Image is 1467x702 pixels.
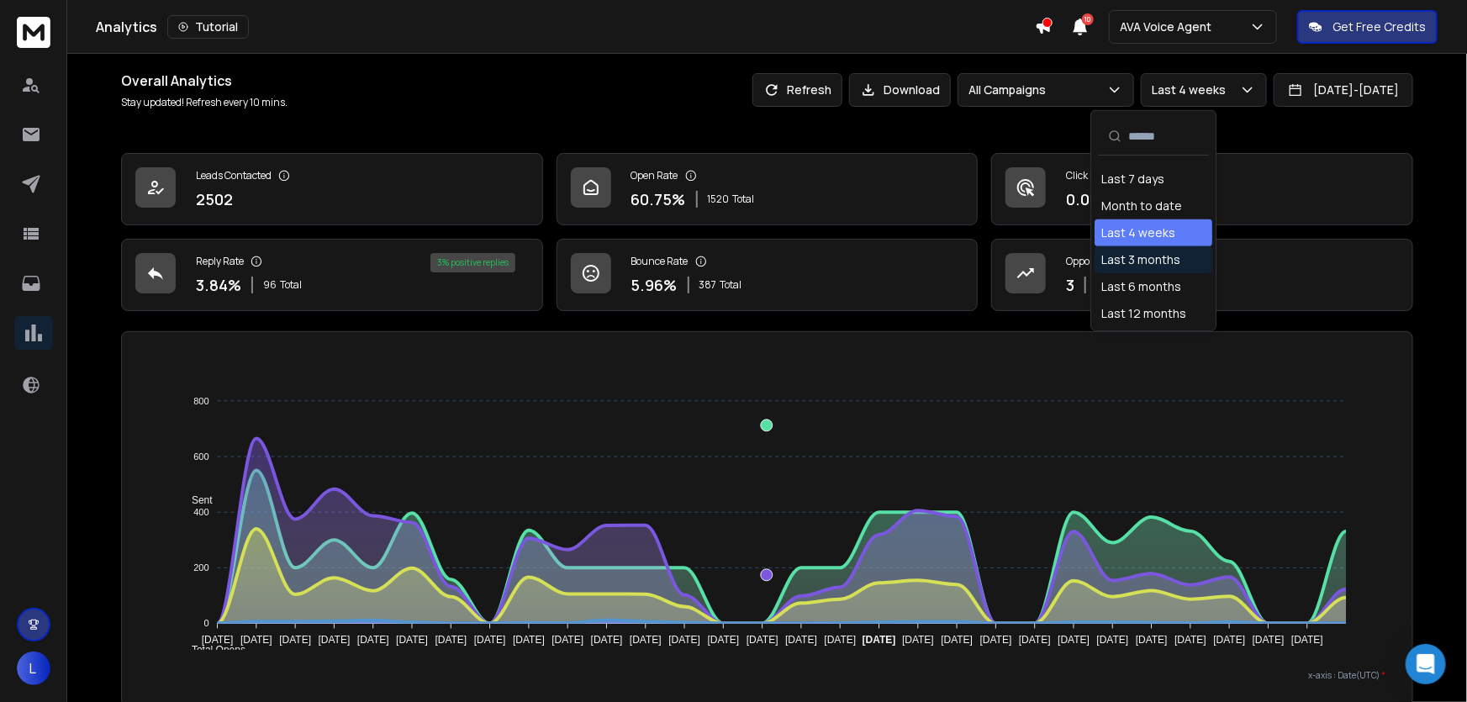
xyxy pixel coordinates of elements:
[121,153,543,225] a: Leads Contacted2502
[1332,18,1426,35] p: Get Free Credits
[1066,187,1112,211] p: 0.00 %
[430,253,515,272] div: 3 % positive replies
[196,169,272,182] p: Leads Contacted
[720,278,742,292] span: Total
[1066,273,1074,297] p: 3
[17,652,50,685] button: L
[849,73,951,107] button: Download
[1214,635,1246,647] tspan: [DATE]
[179,644,245,656] span: Total Opens
[1019,635,1051,647] tspan: [DATE]
[474,635,506,647] tspan: [DATE]
[786,635,818,647] tspan: [DATE]
[149,669,1385,682] p: x-axis : Date(UTC)
[902,635,934,647] tspan: [DATE]
[240,635,272,647] tspan: [DATE]
[980,635,1012,647] tspan: [DATE]
[708,193,730,206] span: 1520
[884,82,940,98] p: Download
[1101,251,1180,268] div: Last 3 months
[121,71,288,91] h1: Overall Analytics
[787,82,831,98] p: Refresh
[968,82,1053,98] p: All Campaigns
[194,562,209,573] tspan: 200
[991,153,1413,225] a: Click Rate0.00%0 Total
[96,15,1035,39] div: Analytics
[631,273,678,297] p: 5.96 %
[752,73,842,107] button: Refresh
[1101,198,1182,214] div: Month to date
[194,507,209,517] tspan: 400
[1297,10,1438,44] button: Get Free Credits
[1253,635,1285,647] tspan: [DATE]
[319,635,351,647] tspan: [DATE]
[1152,82,1232,98] p: Last 4 weeks
[513,635,545,647] tspan: [DATE]
[121,239,543,311] a: Reply Rate3.84%96Total3% positive replies
[1101,171,1164,187] div: Last 7 days
[1066,255,1129,268] p: Opportunities
[121,96,288,109] p: Stay updated! Refresh every 10 mins.
[194,451,209,462] tspan: 600
[202,635,234,647] tspan: [DATE]
[699,278,717,292] span: 387
[1058,635,1090,647] tspan: [DATE]
[1175,635,1207,647] tspan: [DATE]
[204,618,209,628] tspan: 0
[631,169,678,182] p: Open Rate
[1066,169,1111,182] p: Click Rate
[1101,278,1181,295] div: Last 6 months
[863,635,896,647] tspan: [DATE]
[1136,635,1168,647] tspan: [DATE]
[557,153,979,225] a: Open Rate60.75%1520Total
[552,635,584,647] tspan: [DATE]
[357,635,389,647] tspan: [DATE]
[397,635,429,647] tspan: [DATE]
[1406,644,1446,684] div: Open Intercom Messenger
[747,635,778,647] tspan: [DATE]
[1101,305,1186,322] div: Last 12 months
[991,239,1413,311] a: Opportunities3$300
[630,635,662,647] tspan: [DATE]
[591,635,623,647] tspan: [DATE]
[825,635,857,647] tspan: [DATE]
[557,239,979,311] a: Bounce Rate5.96%387Total
[631,255,689,268] p: Bounce Rate
[179,494,213,506] span: Sent
[631,187,686,211] p: 60.75 %
[942,635,974,647] tspan: [DATE]
[1101,224,1175,241] div: Last 4 weeks
[1292,635,1324,647] tspan: [DATE]
[1082,13,1094,25] span: 10
[196,273,241,297] p: 3.84 %
[1097,635,1129,647] tspan: [DATE]
[435,635,467,647] tspan: [DATE]
[263,278,277,292] span: 96
[194,396,209,406] tspan: 800
[708,635,740,647] tspan: [DATE]
[669,635,701,647] tspan: [DATE]
[280,278,302,292] span: Total
[196,255,244,268] p: Reply Rate
[1120,18,1218,35] p: AVA Voice Agent
[167,15,249,39] button: Tutorial
[1274,73,1413,107] button: [DATE]-[DATE]
[196,187,233,211] p: 2502
[280,635,312,647] tspan: [DATE]
[733,193,755,206] span: Total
